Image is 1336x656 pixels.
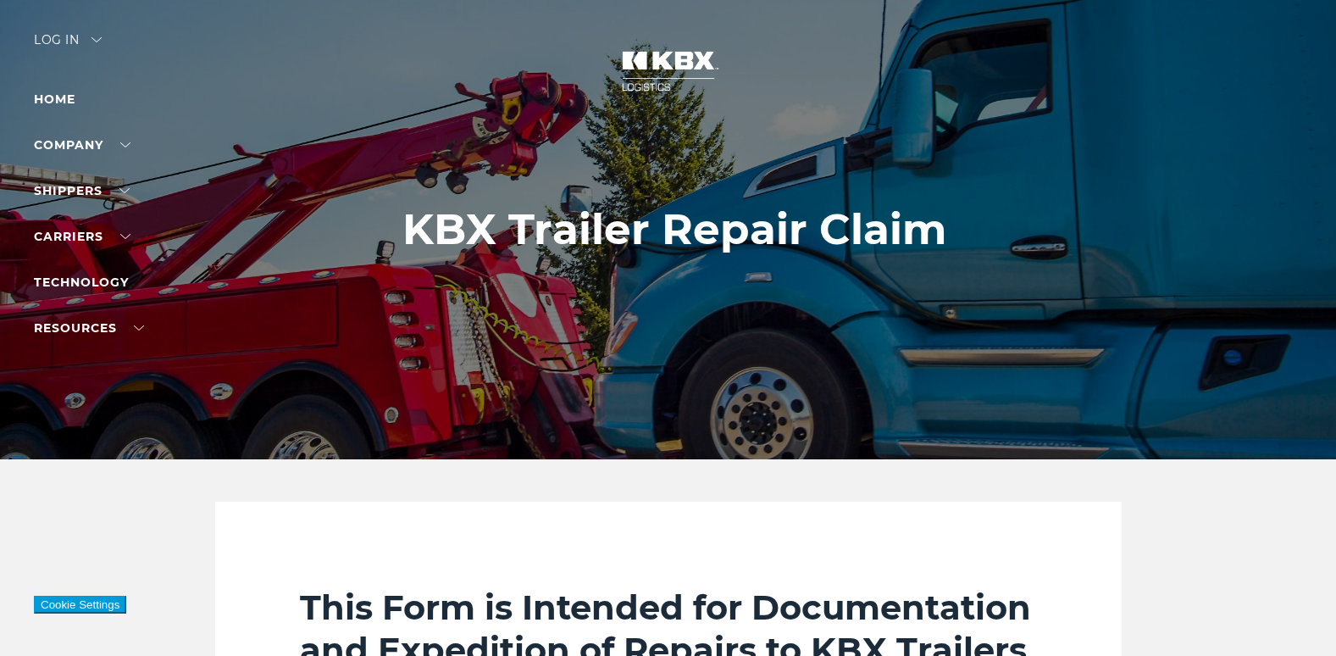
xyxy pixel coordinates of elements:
[34,137,130,153] a: Company
[34,596,126,614] button: Cookie Settings
[34,229,130,244] a: Carriers
[34,34,102,58] div: Log in
[34,92,75,107] a: Home
[34,183,130,198] a: SHIPPERS
[402,205,946,254] h1: KBX Trailer Repair Claim
[34,320,144,336] a: RESOURCES
[605,34,732,108] img: kbx logo
[34,275,129,290] a: Technology
[91,37,102,42] img: arrow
